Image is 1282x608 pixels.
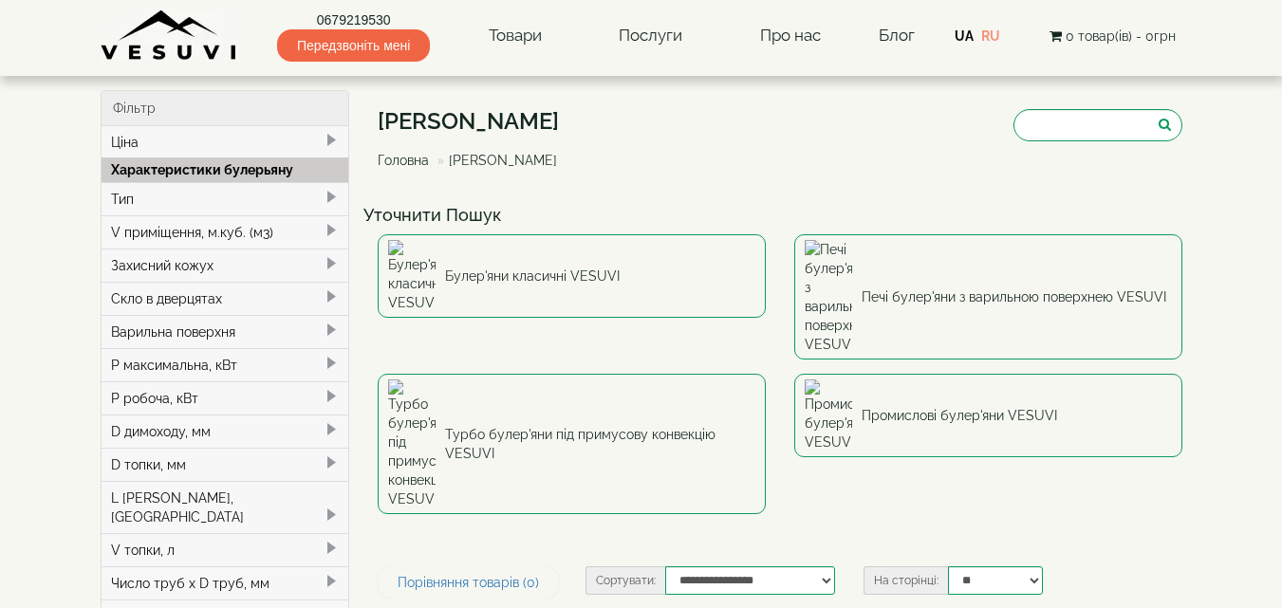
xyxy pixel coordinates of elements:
a: 0679219530 [277,10,430,29]
div: D димоходу, мм [102,415,349,448]
a: Порівняння товарів (0) [378,566,559,599]
div: Характеристики булерьяну [102,157,349,182]
img: Завод VESUVI [101,9,238,62]
h4: Уточнити Пошук [363,206,1197,225]
a: RU [981,28,1000,44]
label: Сортувати: [585,566,665,595]
a: Блог [879,26,915,45]
img: Булер'яни класичні VESUVI [388,240,436,312]
span: Передзвоніть мені [277,29,430,62]
div: P максимальна, кВт [102,348,349,381]
div: Захисний кожух [102,249,349,282]
div: L [PERSON_NAME], [GEOGRAPHIC_DATA] [102,481,349,533]
div: Варильна поверхня [102,315,349,348]
label: На сторінці: [864,566,948,595]
img: Турбо булер'яни під примусову конвекцію VESUVI [388,379,436,508]
div: Число труб x D труб, мм [102,566,349,599]
div: P робоча, кВт [102,381,349,415]
a: Булер'яни класичні VESUVI Булер'яни класичні VESUVI [378,234,766,318]
div: D топки, мм [102,448,349,481]
h1: [PERSON_NAME] [378,109,571,134]
div: Ціна [102,126,349,158]
span: 0 товар(ів) - 0грн [1066,28,1176,44]
div: V топки, л [102,533,349,566]
button: 0 товар(ів) - 0грн [1044,26,1181,46]
div: Фільтр [102,91,349,126]
div: Тип [102,182,349,215]
div: V приміщення, м.куб. (м3) [102,215,349,249]
a: Товари [470,14,561,58]
img: Промислові булер'яни VESUVI [805,379,852,451]
a: Турбо булер'яни під примусову конвекцію VESUVI Турбо булер'яни під примусову конвекцію VESUVI [378,374,766,514]
a: Промислові булер'яни VESUVI Промислові булер'яни VESUVI [794,374,1182,457]
a: Печі булер'яни з варильною поверхнею VESUVI Печі булер'яни з варильною поверхнею VESUVI [794,234,1182,359]
a: Головна [378,153,429,168]
a: UA [955,28,974,44]
img: Печі булер'яни з варильною поверхнею VESUVI [805,240,852,354]
a: Про нас [741,14,840,58]
li: [PERSON_NAME] [433,151,557,170]
a: Послуги [600,14,701,58]
div: Скло в дверцятах [102,282,349,315]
